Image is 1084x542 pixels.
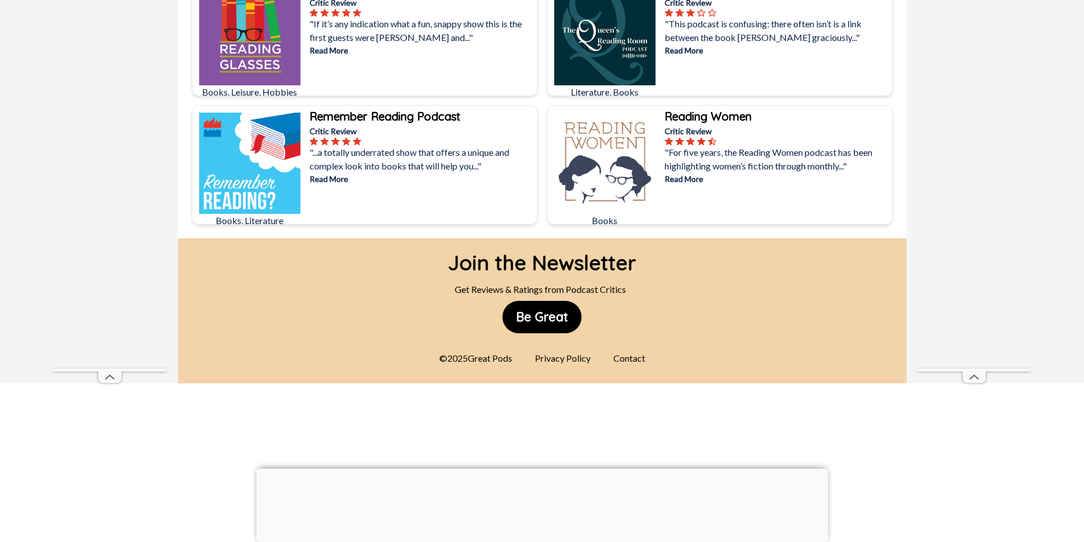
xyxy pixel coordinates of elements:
[310,146,535,173] p: "...a totally underrated show that offers a unique and complex look into books that will help you...
[665,44,890,56] p: Read More
[192,105,538,225] a: Remember Reading PodcastBooks, LiteratureRemember Reading PodcastCritic Review"...a totally under...
[448,238,636,278] div: Join the Newsletter
[665,17,890,44] p: "This podcast is confusing: there often isn’t is a link between the book [PERSON_NAME] graciously...
[199,214,300,227] p: Books, Literature
[665,125,890,137] p: Critic Review
[310,109,460,123] b: Remember Reading Podcast
[665,173,890,185] p: Read More
[448,278,636,301] div: Get Reviews & Ratings from Podcast Critics
[310,125,535,137] p: Critic Review
[554,85,656,99] p: Literature, Books
[607,347,652,370] div: Contact
[310,17,535,44] p: "If it’s any indication what a fun, snappy show this is the first guests were [PERSON_NAME] and..."
[665,109,752,123] b: Reading Women
[199,85,300,99] p: Books, Leisure, Hobbies
[310,173,535,185] p: Read More
[665,146,890,173] p: "For five years, the Reading Women podcast has been highlighting women’s fiction through monthly..."
[53,27,167,369] iframe: Advertisement
[554,214,656,227] p: Books
[310,44,535,56] p: Read More
[554,113,656,214] img: Reading Women
[502,301,582,333] button: Be Great
[528,347,597,370] div: Privacy Policy
[917,27,1031,369] iframe: Advertisement
[432,347,519,370] div: © 2025 Great Pods
[256,469,828,539] iframe: Advertisement
[547,105,893,225] a: Reading WomenBooksReading WomenCritic Review"For five years, the Reading Women podcast has been h...
[199,113,300,214] img: Remember Reading Podcast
